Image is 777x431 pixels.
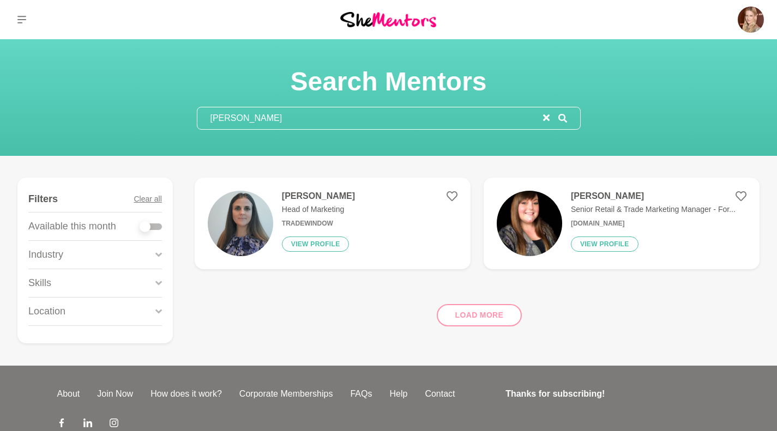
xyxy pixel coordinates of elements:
[110,418,118,431] a: Instagram
[28,304,65,319] p: Location
[571,236,639,252] button: View profile
[738,7,764,33] img: Philippa Sutherland
[49,387,89,400] a: About
[28,193,58,205] h4: Filters
[197,107,543,129] input: Search mentors
[197,65,581,98] h1: Search Mentors
[282,204,355,215] p: Head of Marketing
[282,191,355,202] h4: [PERSON_NAME]
[195,178,471,269] a: [PERSON_NAME]Head of MarketingTradeWindowView profile
[484,178,760,269] a: [PERSON_NAME]Senior Retail & Trade Marketing Manager - For...[DOMAIN_NAME]View profile
[571,220,736,228] h6: [DOMAIN_NAME]
[231,387,342,400] a: Corporate Memberships
[416,387,463,400] a: Contact
[28,219,116,234] p: Available this month
[28,276,51,290] p: Skills
[83,418,92,431] a: LinkedIn
[134,186,161,212] button: Clear all
[340,12,436,27] img: She Mentors Logo
[497,191,562,256] img: 428fc996b80e936a9db62a1f3eadc5265d0f6eee-2175x2894.jpg
[88,387,142,400] a: Join Now
[381,387,416,400] a: Help
[208,191,273,256] img: c724776dc99761a00405e7ba7396f8f6c669588d-432x432.jpg
[28,247,63,262] p: Industry
[57,418,66,431] a: Facebook
[571,204,736,215] p: Senior Retail & Trade Marketing Manager - For...
[142,387,231,400] a: How does it work?
[571,191,736,202] h4: [PERSON_NAME]
[282,236,350,252] button: View profile
[282,220,355,228] h6: TradeWindow
[341,387,381,400] a: FAQs
[505,387,713,400] h4: Thanks for subscribing!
